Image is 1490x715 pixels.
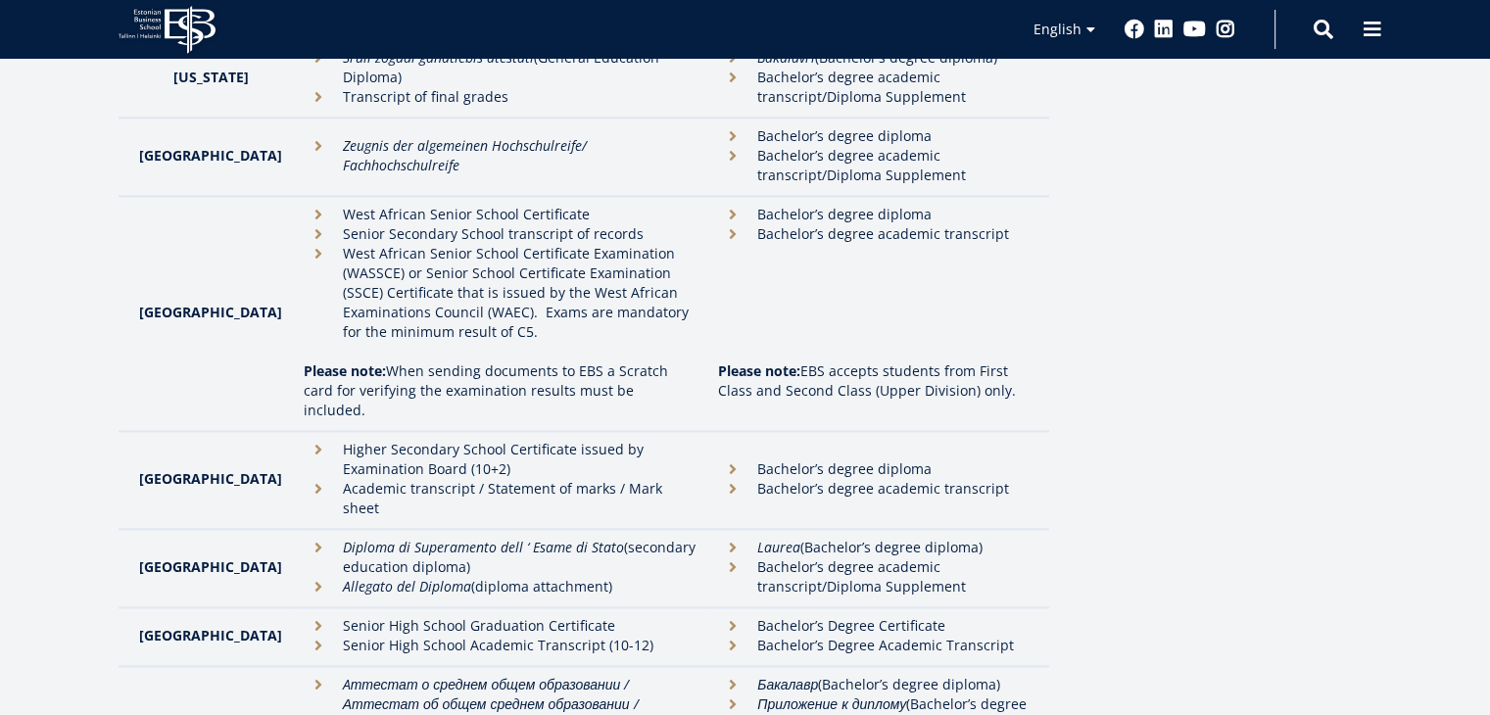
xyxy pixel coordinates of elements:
a: Instagram [1216,20,1235,39]
li: Senior Secondary School transcript of records [304,224,699,244]
li: West African Senior School Certificate Examination (WASSCE) or Senior School Certificate Examinat... [304,244,699,342]
li: Bachelor’s degree academic transcript/Diploma Supplement [718,68,1029,107]
li: Bachelor’s degree academic transcript/Diploma Supplement [718,557,1029,596]
li: Bachelor’s degree diploma [718,126,1029,146]
li: Bachelor’s degree diploma [718,459,1029,479]
em: Zeugnis der algemeinen Hochschulreife/ Fachhochschulreife [343,136,587,174]
em: Allegato del Diploma [343,577,471,596]
strong: [GEOGRAPHIC_DATA] [139,469,282,488]
li: Senior High School Graduation Certificate [304,616,699,636]
strong: Please note: [304,361,386,380]
li: (Bachelor’s degree diploma) [718,675,1029,694]
a: Youtube [1183,20,1206,39]
li: (diploma attachment) [304,577,699,596]
strong: [GEOGRAPHIC_DATA] [139,146,282,165]
p: When sending documents to EBS a Scratch card for verifying the examination results must be included. [304,361,699,420]
strong: [GEOGRAPHIC_DATA] [139,626,282,644]
li: Transcript of final grades [304,87,699,107]
em: Laurea [757,538,800,556]
li: Bachelor’s degree academic transcript [718,479,1029,499]
li: Senior High School Academic Transcript (10-12) [304,636,699,655]
strong: [GEOGRAPHIC_DATA] [139,303,282,321]
p: EBS accepts students from First Class and Second Class (Upper Division) only. [718,361,1029,401]
em: Бакалавр [757,675,818,693]
li: Bachelor’s Degree Certificate [718,616,1029,636]
strong: Please note: [718,361,800,380]
li: Higher Secondary School Certificate issued by Examination Board (10+2) [304,440,699,479]
strong: [US_STATE] [173,68,249,86]
a: Linkedin [1154,20,1174,39]
li: (secondary education diploma) [304,538,699,577]
li: Bachelor’s degree academic transcript/Diploma Supplement [718,146,1029,185]
li: Bachelor’s degree academic transcript [718,224,1029,244]
li: Bachelor’s degree diploma [718,205,1029,224]
li: West African Senior School Certificate [304,205,699,224]
li: (Bachelor’s degree diploma) [718,538,1029,557]
li: Academic transcript / Statement of marks / Mark sheet [304,479,699,518]
strong: [GEOGRAPHIC_DATA] [139,557,282,576]
li: (General Education Diploma) [304,48,699,87]
em: Diploma di Superamento dell ‘ Esame di Stato [343,538,624,556]
li: Bachelor’s Degree Academic Transcript [718,636,1029,655]
em: Приложение к диплому [757,694,906,713]
a: Facebook [1125,20,1144,39]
